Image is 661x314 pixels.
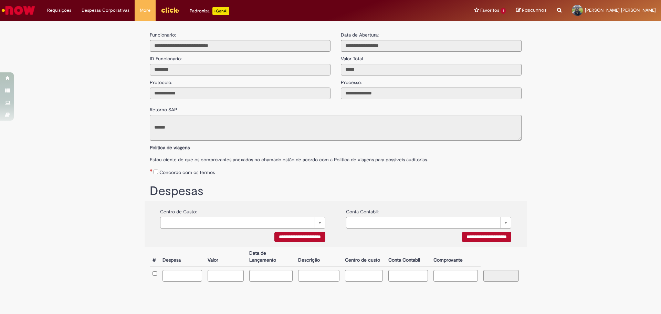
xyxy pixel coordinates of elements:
[82,7,129,14] span: Despesas Corporativas
[522,7,547,13] span: Rascunhos
[150,103,177,113] label: Retorno SAP
[341,75,362,86] label: Processo:
[585,7,656,13] span: [PERSON_NAME] [PERSON_NAME]
[150,153,522,163] label: Estou ciente de que os comprovantes anexados no chamado estão de acordo com a Politica de viagens...
[150,31,176,38] label: Funcionario:
[47,7,71,14] span: Requisições
[212,7,229,15] p: +GenAi
[140,7,150,14] span: More
[341,52,363,62] label: Valor Total
[342,247,386,267] th: Centro de custo
[346,217,511,229] a: Limpar campo {0}
[341,31,379,38] label: Data de Abertura:
[501,8,506,14] span: 1
[190,7,229,15] div: Padroniza
[431,247,481,267] th: Comprovante
[246,247,295,267] th: Data de Lançamento
[160,205,197,215] label: Centro de Custo:
[480,7,499,14] span: Favoritos
[346,205,379,215] label: Conta Contabil:
[386,247,430,267] th: Conta Contabil
[161,5,179,15] img: click_logo_yellow_360x200.png
[150,184,522,198] h1: Despesas
[160,217,325,229] a: Limpar campo {0}
[150,144,190,151] b: Política de viagens
[1,3,36,17] img: ServiceNow
[150,52,182,62] label: ID Funcionario:
[150,75,172,86] label: Protocolo:
[295,247,342,267] th: Descrição
[150,247,160,267] th: #
[205,247,246,267] th: Valor
[159,169,215,176] label: Concordo com os termos
[160,247,205,267] th: Despesa
[516,7,547,14] a: Rascunhos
